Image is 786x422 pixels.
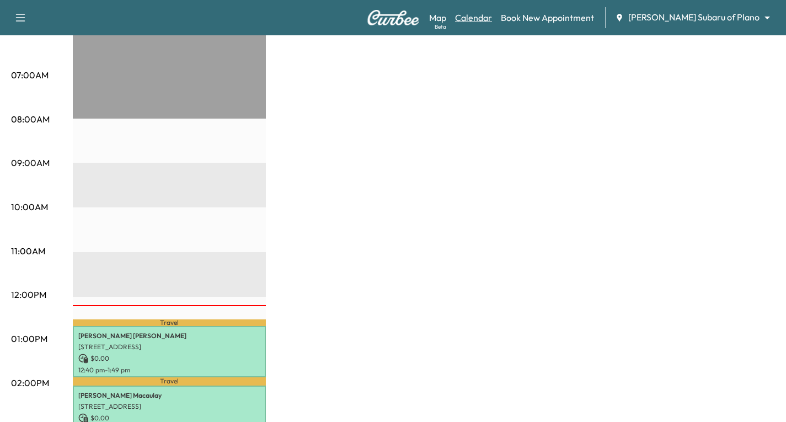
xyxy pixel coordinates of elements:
p: [PERSON_NAME] Macaulay [78,391,260,400]
a: Calendar [455,11,492,24]
p: Travel [73,377,266,386]
img: Curbee Logo [367,10,420,25]
p: 07:00AM [11,68,49,82]
p: [STREET_ADDRESS] [78,402,260,411]
p: Travel [73,319,266,326]
p: 12:00PM [11,288,46,301]
p: 09:00AM [11,156,50,169]
p: [PERSON_NAME] [PERSON_NAME] [78,332,260,340]
p: $ 0.00 [78,354,260,364]
p: 08:00AM [11,113,50,126]
p: 10:00AM [11,200,48,213]
a: Book New Appointment [501,11,594,24]
p: 02:00PM [11,376,49,389]
p: 12:40 pm - 1:49 pm [78,366,260,375]
p: [STREET_ADDRESS] [78,343,260,351]
div: Beta [435,23,446,31]
span: [PERSON_NAME] Subaru of Plano [628,11,760,24]
p: 01:00PM [11,332,47,345]
a: MapBeta [429,11,446,24]
p: 11:00AM [11,244,45,258]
